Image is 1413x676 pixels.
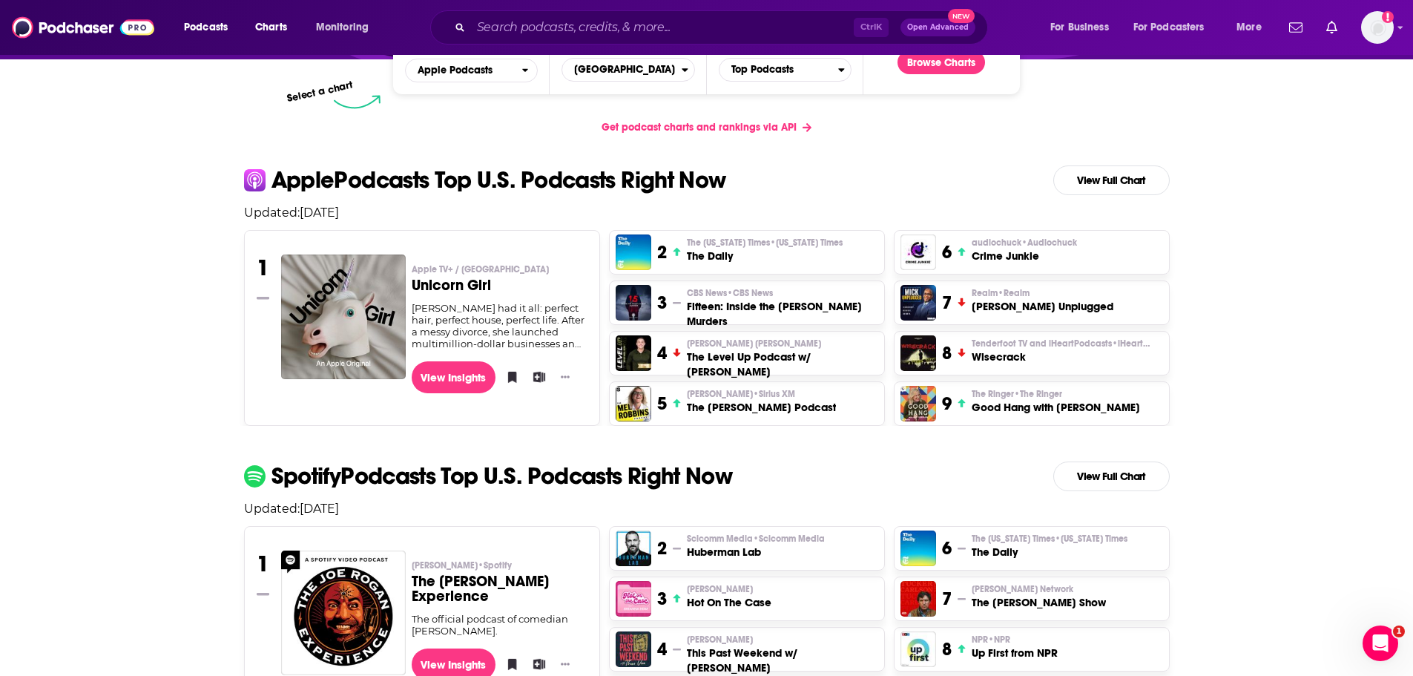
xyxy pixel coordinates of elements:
[244,169,266,191] img: apple Icon
[412,559,587,571] p: Joe Rogan • Spotify
[1361,11,1394,44] span: Logged in as mindyn
[988,634,1010,645] span: • NPR
[942,393,952,415] h3: 9
[972,533,1127,559] a: The [US_STATE] Times•[US_STATE] TimesThe Daily
[687,299,877,329] h3: Fifteen: Inside the [PERSON_NAME] Murders
[561,58,694,82] button: Countries
[948,9,975,23] span: New
[972,237,1077,249] span: audiochuck
[271,168,726,192] p: Apple Podcasts Top U.S. Podcasts Right Now
[657,342,667,364] h3: 4
[501,653,516,675] button: Bookmark Podcast
[412,361,495,393] a: View Insights
[412,302,587,350] div: [PERSON_NAME] had it all: perfect hair, perfect house, perfect life. After a messy divorce, she l...
[555,370,576,384] button: Show More Button
[900,581,936,617] a: The Tucker Carlson Show
[687,400,836,415] h3: The [PERSON_NAME] Podcast
[687,350,877,379] h3: The Level Up Podcast w/ [PERSON_NAME]
[281,551,406,675] a: The Joe Rogan Experience
[972,338,1150,350] p: Tenderfoot TV and iHeartPodcasts • iHeartRadio
[687,583,771,610] a: [PERSON_NAME]Hot On The Case
[972,249,1077,263] h3: Crime Junkie
[687,634,753,646] span: [PERSON_NAME]
[444,10,1002,45] div: Search podcasts, credits, & more...
[687,634,877,675] a: [PERSON_NAME]This Past Weekend w/ [PERSON_NAME]
[501,366,516,388] button: Bookmark Podcast
[334,95,381,109] img: select arrow
[1393,626,1405,637] span: 1
[1112,338,1167,349] span: • iHeartRadio
[1040,16,1127,39] button: open menu
[687,287,877,329] a: CBS News•CBS NewsFifteen: Inside the [PERSON_NAME] Murders
[972,388,1140,400] p: The Ringer • The Ringer
[687,545,825,559] h3: Huberman Lab
[900,386,936,421] img: Good Hang with Amy Poehler
[972,533,1127,545] span: The [US_STATE] Times
[1053,462,1170,491] a: View Full Chart
[687,634,877,646] p: Theo Von
[900,631,936,667] img: Up First from NPR
[281,551,406,675] img: The Joe Rogan Experience
[687,583,753,595] span: [PERSON_NAME]
[616,285,651,321] img: Fifteen: Inside the Daniel Marsh Murders
[900,531,936,566] img: The Daily
[1236,17,1262,38] span: More
[687,338,877,350] p: Paul Alex Espinoza
[942,588,952,610] h3: 7
[687,533,825,559] a: Scicomm Media•Scicomm MediaHuberman Lab
[281,255,406,379] img: Unicorn Girl
[405,59,538,82] h2: Platforms
[232,206,1182,220] p: Updated: [DATE]
[687,388,795,400] span: [PERSON_NAME]
[907,24,969,31] span: Open Advanced
[942,638,952,660] h3: 8
[562,57,681,82] span: [GEOGRAPHIC_DATA]
[246,16,296,39] a: Charts
[1320,15,1343,40] a: Show notifications dropdown
[412,263,587,302] a: Apple TV+ / [GEOGRAPHIC_DATA]Unicorn Girl
[687,237,843,249] span: The [US_STATE] Times
[753,389,795,399] span: • Sirius XM
[972,287,1113,299] p: Realm • Realm
[616,531,651,566] img: Huberman Lab
[602,121,797,134] span: Get podcast charts and rankings via API
[257,255,269,281] h3: 1
[727,288,773,298] span: • CBS News
[900,335,936,371] a: Wisecrack
[900,234,936,270] img: Crime Junkie
[1014,389,1062,399] span: • The Ringer
[897,50,985,74] button: Browse Charts
[616,581,651,617] a: Hot On The Case
[616,386,651,421] img: The Mel Robbins Podcast
[972,583,1073,595] span: [PERSON_NAME] Network
[1363,626,1398,661] iframe: Intercom live chat
[471,16,854,39] input: Search podcasts, credits, & more...
[942,537,952,559] h3: 6
[616,335,651,371] a: The Level Up Podcast w/ Paul Alex
[184,17,228,38] span: Podcasts
[12,13,154,42] img: Podchaser - Follow, Share and Rate Podcasts
[1055,534,1127,544] span: • [US_STATE] Times
[412,559,587,613] a: [PERSON_NAME]•SpotifyThe [PERSON_NAME] Experience
[972,634,1058,646] p: NPR • NPR
[972,583,1106,595] p: Tucker Carlson Network
[770,237,843,248] span: • [US_STATE] Times
[972,287,1113,314] a: Realm•Realm[PERSON_NAME] Unplugged
[719,57,838,82] span: Top Podcasts
[900,285,936,321] img: Mick Unplugged
[998,288,1030,298] span: • Realm
[616,631,651,667] a: This Past Weekend w/ Theo Von
[719,58,852,82] button: Categories
[412,263,549,275] span: Apple TV+ / [GEOGRAPHIC_DATA]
